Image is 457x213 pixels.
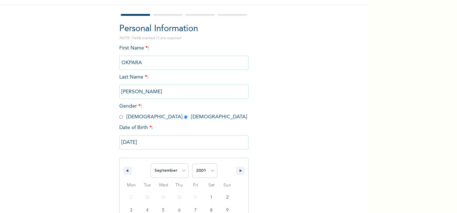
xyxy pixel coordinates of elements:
span: Date of Birth : [119,124,153,132]
h2: Personal Information [119,23,249,35]
span: Sun [219,180,235,191]
span: Thu [171,180,188,191]
button: 2 [219,191,235,204]
input: DD-MM-YYYY [119,135,249,150]
span: Last Name : [119,75,249,94]
span: Tue [139,180,156,191]
button: 1 [203,191,220,204]
span: Mon [123,180,139,191]
span: Sat [203,180,220,191]
input: Enter your first name [119,56,249,70]
input: Enter your last name [119,85,249,99]
span: 2 [226,191,228,204]
span: First Name : [119,46,249,65]
span: 1 [210,191,212,204]
span: Fri [187,180,203,191]
span: Wed [155,180,171,191]
span: Gender : [DEMOGRAPHIC_DATA] [DEMOGRAPHIC_DATA] [119,104,247,119]
p: NOTE: Fields marked (*) are required [119,35,249,41]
